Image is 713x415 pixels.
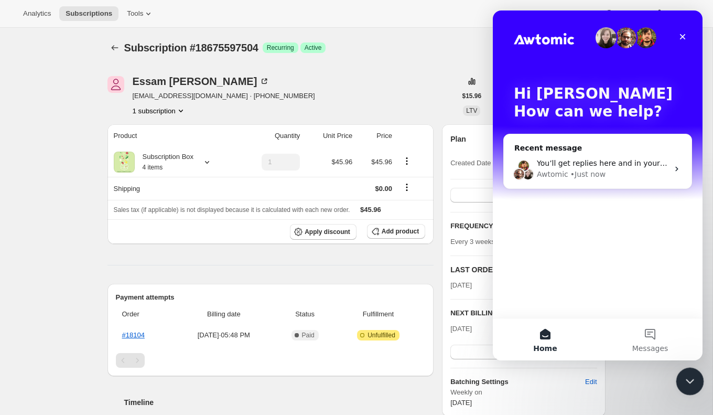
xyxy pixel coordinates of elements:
span: Home [40,334,64,342]
span: Settings [665,9,690,18]
span: $45.96 [371,158,392,166]
button: Analytics [17,6,57,21]
button: Apply discount [290,224,356,240]
div: Awtomic [44,158,75,169]
div: Subscription Box [135,152,194,173]
button: Customer Portal [450,188,597,203]
button: Tools [121,6,160,21]
div: • Just now [78,158,113,169]
span: Status [278,309,331,320]
span: Paid [302,331,315,339]
button: Settings [648,6,696,21]
span: Every 3 weeks [450,238,495,246]
button: Order now [450,345,597,359]
span: Subscription #18675597504 [124,42,258,54]
button: Product actions [398,155,415,167]
button: Edit [579,374,603,390]
th: Quantity [238,124,303,147]
h2: Payment attempts [116,292,426,303]
h2: NEXT BILLING DATE [450,308,585,318]
span: $0.00 [375,185,392,193]
span: $45.96 [332,158,353,166]
span: [DATE] [450,399,472,407]
h2: FREQUENCY [450,221,585,231]
span: Essam Ibrahim [107,76,124,93]
button: Subscriptions [107,40,122,55]
button: Help [598,6,645,21]
button: Subscriptions [59,6,118,21]
span: [DATE] [450,280,472,291]
span: [DATE] · 05:48 PM [175,330,272,340]
button: Messages [105,308,210,350]
span: $45.96 [360,206,381,214]
th: Unit Price [303,124,355,147]
img: product img [114,152,135,173]
th: Product [107,124,238,147]
span: Weekly on [450,387,597,398]
h2: Plan [450,134,466,144]
span: Recurring [267,44,294,52]
span: Apply discount [305,228,350,236]
button: $15.96 [456,89,488,103]
span: Edit [585,377,597,387]
iframe: Intercom live chat [676,368,704,396]
span: Created Date [450,158,491,168]
th: Shipping [107,177,238,200]
span: Active [305,44,322,52]
span: Unfulfilled [368,331,395,339]
span: [EMAIL_ADDRESS][DOMAIN_NAME] · [PHONE_NUMBER] [133,91,315,101]
span: Analytics [23,9,51,18]
a: #18104 [122,331,145,339]
th: Order [116,303,172,326]
span: Messages [139,334,176,342]
small: 4 items [143,164,163,171]
h6: Batching Settings [450,377,585,387]
button: Add product [367,224,425,239]
button: Product actions [133,105,186,116]
th: Price [355,124,395,147]
span: Fulfillment [338,309,419,320]
nav: Pagination [116,353,426,368]
div: Close [180,17,199,36]
span: Tools [127,9,143,18]
iframe: Intercom live chat [493,10,703,360]
span: Add product [382,227,419,236]
span: LTV [466,107,477,114]
span: Billing date [175,309,272,320]
div: Essam [PERSON_NAME] [133,76,270,87]
span: [DATE] [450,325,472,333]
span: Help [614,9,629,18]
span: Sales tax (if applicable) is not displayed because it is calculated with each new order. [114,206,350,214]
h2: Timeline [124,397,434,408]
h2: LAST ORDER [450,264,574,275]
span: $15.96 [462,92,482,100]
span: Subscriptions [66,9,112,18]
span: You’ll get replies here and in your email: ✉️ [EMAIL_ADDRESS][DOMAIN_NAME] Our usual reply time 🕒... [44,148,478,157]
button: Shipping actions [398,182,415,193]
